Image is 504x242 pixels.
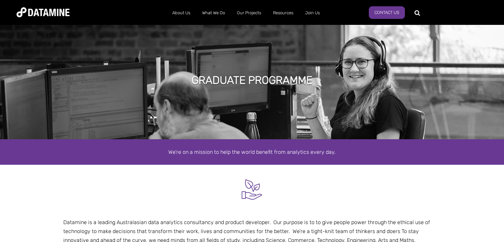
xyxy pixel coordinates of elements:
a: Contact Us [369,6,405,19]
a: What We Do [196,4,231,22]
a: Resources [267,4,299,22]
a: About Us [166,4,196,22]
img: Mentor [240,177,264,202]
a: Our Projects [231,4,267,22]
a: Join Us [299,4,326,22]
div: We’re on a mission to help the world benefit from analytics every day. [63,148,441,156]
h1: GRADUATE Programme [192,73,312,88]
img: Datamine [17,7,70,17]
